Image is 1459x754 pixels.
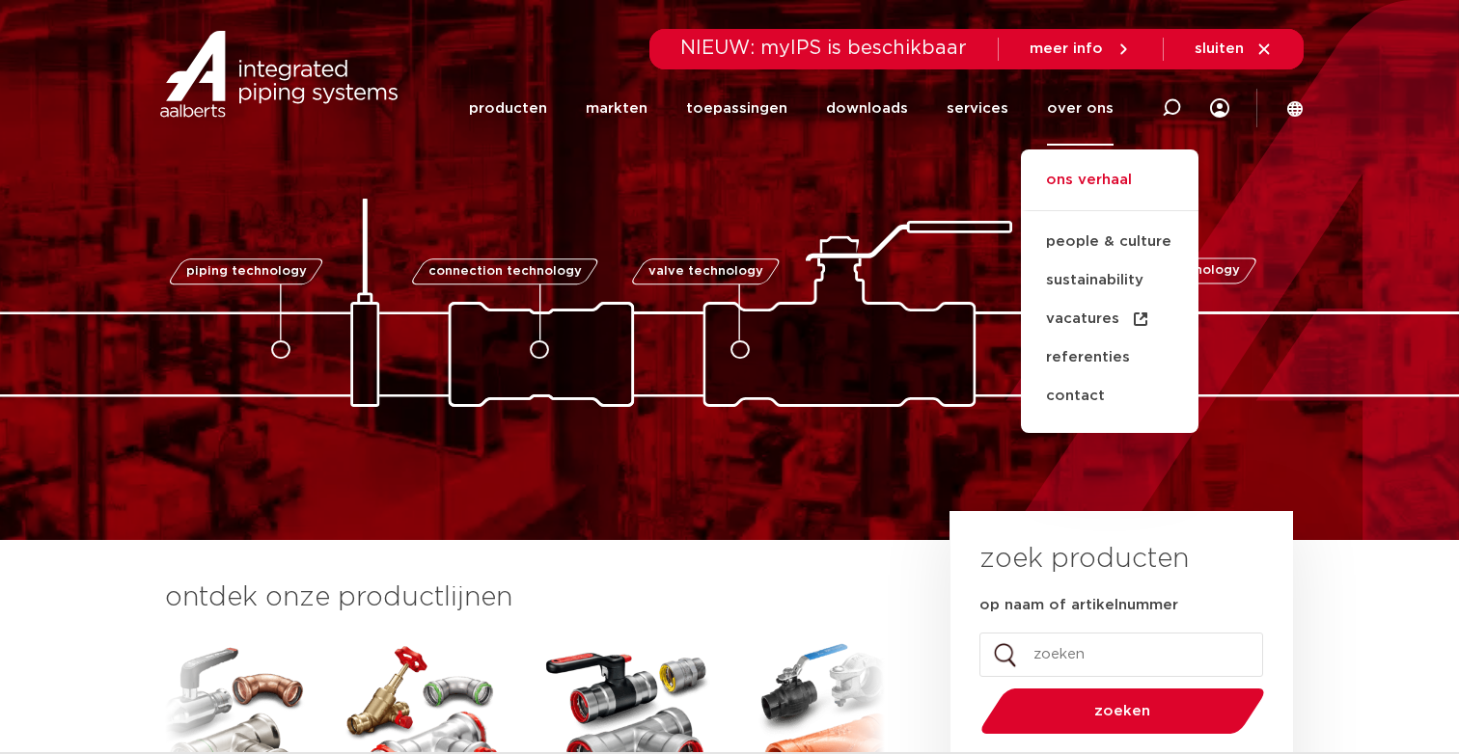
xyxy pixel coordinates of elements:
[1098,265,1240,278] span: fastening technology
[979,596,1178,615] label: op naam of artikelnummer
[1021,261,1198,300] a: sustainability
[1021,223,1198,261] a: people & culture
[185,265,306,278] span: piping technology
[979,540,1189,579] h3: zoek producten
[826,71,908,146] a: downloads
[1195,41,1244,56] span: sluiten
[586,71,647,146] a: markten
[165,579,885,617] h3: ontdek onze productlijnen
[428,265,582,278] span: connection technology
[974,687,1273,736] button: zoeken
[469,71,1114,146] nav: Menu
[1030,40,1132,58] a: meer info
[1047,71,1114,146] a: over ons
[947,71,1008,146] a: services
[686,71,787,146] a: toepassingen
[680,39,967,58] span: NIEUW: myIPS is beschikbaar
[1021,338,1198,377] a: referenties
[979,633,1263,677] input: zoeken
[1031,704,1215,718] span: zoeken
[469,71,547,146] a: producten
[1195,40,1273,58] a: sluiten
[1021,169,1198,211] a: ons verhaal
[1030,41,1103,56] span: meer info
[647,265,762,278] span: valve technology
[1021,300,1198,338] a: vacatures
[1021,377,1198,416] a: contact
